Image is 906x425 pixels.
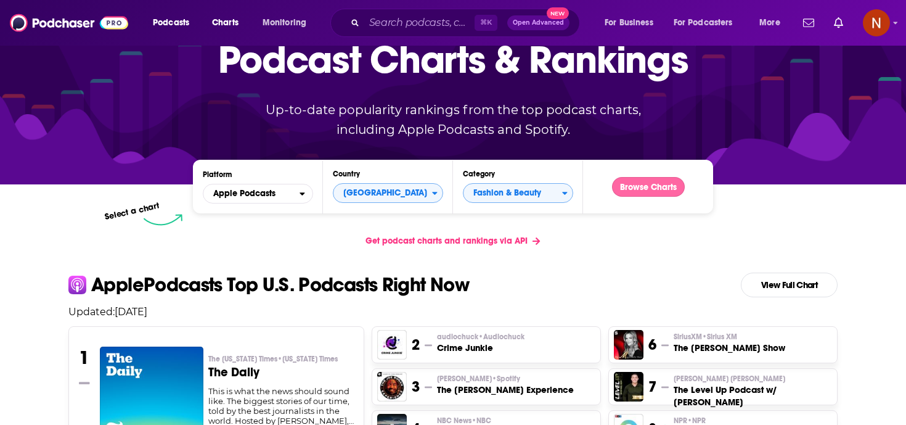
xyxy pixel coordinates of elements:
[751,13,796,33] button: open menu
[702,332,737,341] span: • Sirius XM
[547,7,569,19] span: New
[674,374,785,384] span: [PERSON_NAME] [PERSON_NAME]
[437,374,574,396] a: [PERSON_NAME]•SpotifyThe [PERSON_NAME] Experience
[437,384,574,396] h3: The [PERSON_NAME] Experience
[741,273,838,297] a: View Full Chart
[437,332,524,342] p: audiochuck • Audiochuck
[596,13,669,33] button: open menu
[666,13,751,33] button: open menu
[437,332,524,342] span: audiochuck
[674,332,785,342] p: SiriusXM • Sirius XM
[412,378,420,396] h3: 3
[614,330,643,360] img: The Megyn Kelly Show
[254,13,322,33] button: open menu
[79,347,89,369] h3: 1
[674,342,785,354] h3: The [PERSON_NAME] Show
[144,214,182,226] img: select arrow
[478,332,524,341] span: • Audiochuck
[463,183,562,204] span: Fashion & Beauty
[218,19,688,99] p: Podcast Charts & Rankings
[208,366,354,379] h3: The Daily
[277,355,338,363] span: • [US_STATE] Times
[91,275,469,295] p: Apple Podcasts Top U.S. Podcasts Right Now
[208,354,354,364] p: The New York Times • New York Times
[605,14,653,31] span: For Business
[203,184,313,204] button: open menu
[437,374,520,384] span: [PERSON_NAME]
[863,9,890,36] img: User Profile
[212,14,239,31] span: Charts
[798,12,819,33] a: Show notifications dropdown
[475,15,497,31] span: ⌘ K
[377,372,407,402] img: The Joe Rogan Experience
[612,177,685,197] button: Browse Charts
[144,13,205,33] button: open menu
[463,183,573,203] button: Categories
[204,13,246,33] a: Charts
[333,183,432,204] span: [GEOGRAPHIC_DATA]
[863,9,890,36] span: Logged in as AdelNBM
[241,100,665,139] p: Up-to-date popularity rankings from the top podcast charts, including Apple Podcasts and Spotify.
[356,226,550,256] a: Get podcast charts and rankings via API
[153,14,189,31] span: Podcasts
[471,416,491,425] span: • NBC
[674,374,832,408] a: [PERSON_NAME] [PERSON_NAME]The Level Up Podcast w/ [PERSON_NAME]
[364,13,475,33] input: Search podcasts, credits, & more...
[208,354,338,364] span: The [US_STATE] Times
[863,9,890,36] button: Show profile menu
[614,372,643,402] img: The Level Up Podcast w/ Paul Alex
[507,15,569,30] button: Open AdvancedNew
[213,189,275,198] span: Apple Podcasts
[674,332,785,354] a: SiriusXM•Sirius XMThe [PERSON_NAME] Show
[208,354,354,386] a: The [US_STATE] Times•[US_STATE] TimesThe Daily
[104,200,160,222] p: Select a chart
[648,336,656,354] h3: 6
[437,342,524,354] h3: Crime Junkie
[687,416,706,425] span: • NPR
[437,332,524,354] a: audiochuck•AudiochuckCrime Junkie
[492,374,520,383] span: • Spotify
[412,336,420,354] h3: 2
[10,11,128,35] img: Podchaser - Follow, Share and Rate Podcasts
[203,184,313,204] h2: Platforms
[377,330,407,360] img: Crime Junkie
[674,374,832,384] p: Paul Alex Espinoza
[759,14,780,31] span: More
[674,14,733,31] span: For Podcasters
[68,276,86,294] img: apple Icon
[674,332,737,342] span: SiriusXM
[829,12,848,33] a: Show notifications dropdown
[263,14,306,31] span: Monitoring
[674,384,832,408] h3: The Level Up Podcast w/ [PERSON_NAME]
[333,183,443,203] button: Countries
[59,306,847,318] p: Updated: [DATE]
[648,378,656,396] h3: 7
[513,20,564,26] span: Open Advanced
[365,236,528,246] span: Get podcast charts and rankings via API
[437,374,574,384] p: Joe Rogan • Spotify
[342,9,592,37] div: Search podcasts, credits, & more...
